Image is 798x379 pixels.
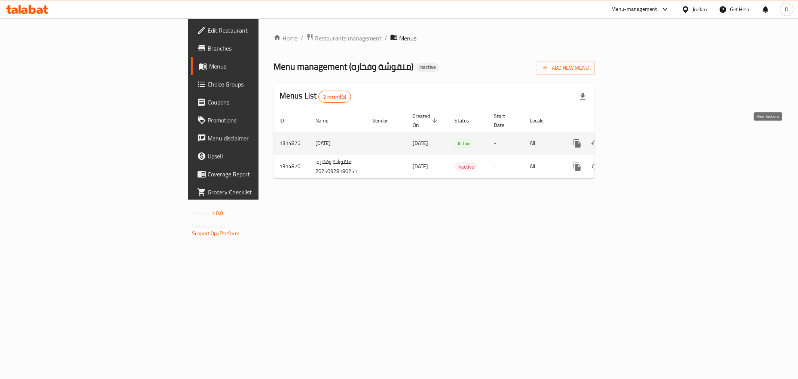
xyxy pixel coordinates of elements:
[211,208,223,218] span: 1.0.0
[309,132,366,155] td: [DATE]
[279,90,351,103] h2: Menus List
[611,5,657,14] div: Menu-management
[385,34,387,43] li: /
[315,34,382,43] span: Restaurants management
[692,5,707,13] div: Jordan
[273,58,413,75] span: Menu management ( منقوشة وفخاره )
[574,88,592,106] div: Export file
[191,111,321,129] a: Promotions
[208,98,315,107] span: Coupons
[455,163,477,171] span: Inactive
[413,161,428,171] span: [DATE]
[785,5,788,13] span: D
[416,63,439,72] div: Inactive
[315,116,338,125] span: Name
[524,132,562,155] td: All
[273,109,646,179] table: enhanced table
[191,93,321,111] a: Coupons
[209,62,315,71] span: Menus
[208,80,315,89] span: Choice Groups
[191,147,321,165] a: Upsell
[191,129,321,147] a: Menu disclaimer
[318,91,351,103] div: Total records count
[494,112,515,130] span: Start Date
[191,21,321,39] a: Edit Restaurant
[413,112,440,130] span: Created On
[543,63,589,73] span: Add New Menu
[208,152,315,161] span: Upsell
[191,57,321,75] a: Menus
[399,34,416,43] span: Menus
[191,39,321,57] a: Branches
[568,158,586,176] button: more
[208,134,315,143] span: Menu disclaimer
[191,183,321,201] a: Grocery Checklist
[488,132,524,155] td: -
[208,170,315,179] span: Coverage Report
[372,116,398,125] span: Vendor
[416,64,439,70] span: Inactive
[279,116,294,125] span: ID
[191,165,321,183] a: Coverage Report
[562,109,646,132] th: Actions
[192,208,210,218] span: Version:
[455,116,479,125] span: Status
[208,44,315,53] span: Branches
[309,155,366,178] td: منقوشة وفخاره, 20250928180251
[192,228,239,238] a: Support.OpsPlatform
[488,155,524,178] td: -
[192,221,226,231] span: Get support on:
[208,26,315,35] span: Edit Restaurant
[413,138,428,148] span: [DATE]
[455,139,474,148] span: Active
[524,155,562,178] td: All
[306,33,382,43] a: Restaurants management
[208,188,315,197] span: Grocery Checklist
[319,93,351,100] span: 2 record(s)
[530,116,553,125] span: Locale
[568,134,586,152] button: more
[586,158,604,176] button: Change Status
[537,61,595,75] button: Add New Menu
[191,75,321,93] a: Choice Groups
[273,33,595,43] nav: breadcrumb
[208,116,315,125] span: Promotions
